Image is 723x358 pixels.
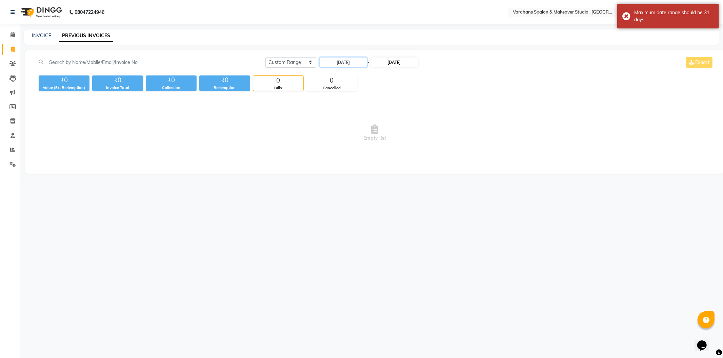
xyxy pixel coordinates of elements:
div: 0 [253,76,303,85]
div: ₹0 [146,75,197,85]
input: Start Date [320,58,367,67]
a: INVOICE [32,32,51,39]
div: ₹0 [92,75,143,85]
div: ₹0 [39,75,89,85]
span: - [368,59,370,66]
div: Bills [253,85,303,91]
div: Maximum date range should be 31 days! [634,9,714,23]
b: 08047224946 [75,3,104,22]
input: Search by Name/Mobile/Email/Invoice No [36,57,255,67]
div: Invoice Total [92,85,143,91]
img: logo [17,3,64,22]
div: Redemption [199,85,250,91]
div: Collection [146,85,197,91]
div: Value (Ex. Redemption) [39,85,89,91]
input: End Date [370,58,418,67]
iframe: chat widget [695,331,716,351]
div: ₹0 [199,75,250,85]
div: 0 [307,76,357,85]
a: PREVIOUS INVOICES [59,30,113,42]
span: Empty list [36,99,714,167]
div: Cancelled [307,85,357,91]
